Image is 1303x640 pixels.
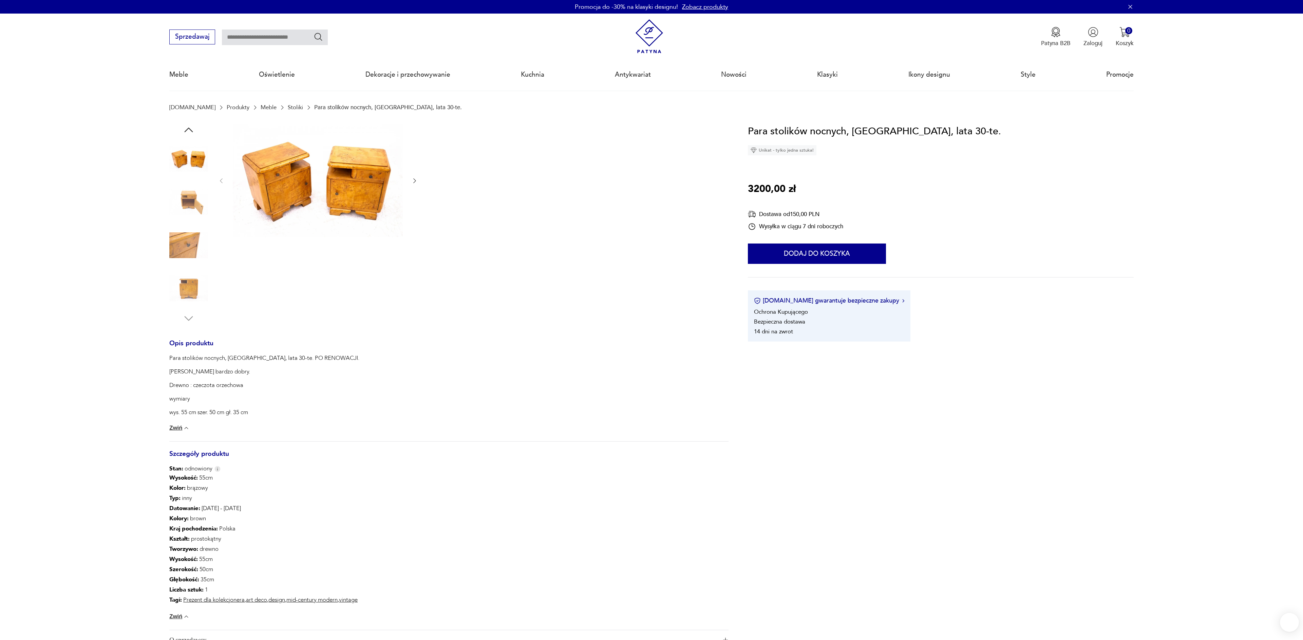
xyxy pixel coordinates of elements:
p: 55cm [169,473,358,483]
a: Meble [261,104,277,111]
b: Kolory : [169,515,189,522]
div: Wysyłka w ciągu 7 dni roboczych [748,222,843,231]
a: Meble [169,59,188,90]
p: Para stolików nocnych, [GEOGRAPHIC_DATA], lata 30-te. PO RENOWACJI. [169,354,359,362]
a: Ikona medaluPatyna B2B [1041,27,1071,47]
button: Zwiń [169,613,190,620]
button: Patyna B2B [1041,27,1071,47]
p: Para stolików nocnych, [GEOGRAPHIC_DATA], lata 30-te. [314,104,462,111]
div: Unikat - tylko jedna sztuka! [748,145,816,155]
img: Ikona medalu [1051,27,1061,37]
a: art deco [246,596,267,604]
a: Klasyki [817,59,838,90]
p: 3200,00 zł [748,181,796,197]
button: Sprzedawaj [169,30,215,44]
span: odnowiony [169,465,212,473]
p: wymiary [169,395,359,403]
button: Szukaj [314,32,323,42]
b: Liczba sztuk: [169,586,204,594]
li: Ochrona Kupującego [754,308,808,316]
a: Promocje [1106,59,1134,90]
img: chevron down [183,613,190,620]
p: Koszyk [1116,39,1134,47]
h3: Opis produktu [169,341,728,354]
p: Promocja do -30% na klasyki designu! [575,3,678,11]
p: prostokątny [169,534,358,544]
a: [DOMAIN_NAME] [169,104,215,111]
p: Polska [169,524,358,534]
b: Kształt : [169,535,190,543]
p: drewno [169,544,358,554]
a: Dekoracje i przechowywanie [365,59,450,90]
p: , , , , [169,595,358,605]
p: brown [169,513,358,524]
p: [PERSON_NAME] bardzo dobry. [169,368,359,376]
a: Ikony designu [908,59,950,90]
b: Szerokość : [169,565,198,573]
img: Ikona strzałki w prawo [902,299,904,303]
img: Zdjęcie produktu Para stolików nocnych, Polska, lata 30-te. [169,226,208,265]
a: mid-century modern [286,596,338,604]
iframe: Smartsupp widget button [1280,613,1299,632]
img: chevron down [183,425,190,431]
a: Produkty [227,104,249,111]
p: wys. 55 cm szer. 50 cm gł. 35 cm [169,408,359,416]
p: brązowy [169,483,358,493]
img: Ikona diamentu [751,147,757,153]
img: Patyna - sklep z meblami i dekoracjami vintage [632,19,666,54]
b: Kraj pochodzenia : [169,525,218,532]
b: Typ : [169,494,181,502]
img: Zdjęcie produktu Para stolików nocnych, Polska, lata 30-te. [169,182,208,221]
img: Ikonka użytkownika [1088,27,1098,37]
img: Ikona dostawy [748,210,756,218]
img: Zdjęcie produktu Para stolików nocnych, Polska, lata 30-te. [169,269,208,308]
a: Nowości [721,59,747,90]
a: Style [1021,59,1036,90]
button: [DOMAIN_NAME] gwarantuje bezpieczne zakupy [754,296,904,305]
b: Tworzywo : [169,545,198,553]
a: Prezent dla kolekcjonera [183,596,245,604]
p: 1 [169,585,358,595]
a: Oświetlenie [259,59,295,90]
b: Wysokość : [169,474,198,482]
img: Ikona koszyka [1119,27,1130,37]
p: Drewno : czeczota orzechowa [169,381,359,389]
b: Tagi: [169,596,182,604]
p: inny [169,493,358,503]
button: 0Koszyk [1116,27,1134,47]
p: 55cm [169,554,358,564]
a: Sprzedawaj [169,35,215,40]
h3: Szczegóły produktu [169,451,728,465]
b: Datowanie : [169,504,200,512]
a: design [268,596,285,604]
div: Dostawa od 150,00 PLN [748,210,843,218]
img: Zdjęcie produktu Para stolików nocnych, Polska, lata 30-te. [169,139,208,178]
a: Antykwariat [615,59,651,90]
p: 50cm [169,564,358,575]
b: Głębokość : [169,576,199,583]
button: Dodaj do koszyka [748,244,886,264]
p: Patyna B2B [1041,39,1071,47]
li: 14 dni na zwrot [754,328,793,335]
img: Ikona certyfikatu [754,297,761,304]
a: Stoliki [288,104,303,111]
a: Zobacz produkty [682,3,728,11]
b: Wysokość : [169,555,198,563]
img: Info icon [214,466,221,472]
button: Zaloguj [1083,27,1102,47]
a: Kuchnia [521,59,544,90]
button: Zwiń [169,425,190,431]
p: Zaloguj [1083,39,1102,47]
h1: Para stolików nocnych, [GEOGRAPHIC_DATA], lata 30-te. [748,124,1001,139]
b: Kolor: [169,484,186,492]
img: Zdjęcie produktu Para stolików nocnych, Polska, lata 30-te. [233,124,403,237]
div: 0 [1125,27,1132,34]
b: Stan: [169,465,183,472]
a: vintage [339,596,358,604]
p: [DATE] - [DATE] [169,503,358,513]
li: Bezpieczna dostawa [754,318,805,326]
p: 35cm [169,575,358,585]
